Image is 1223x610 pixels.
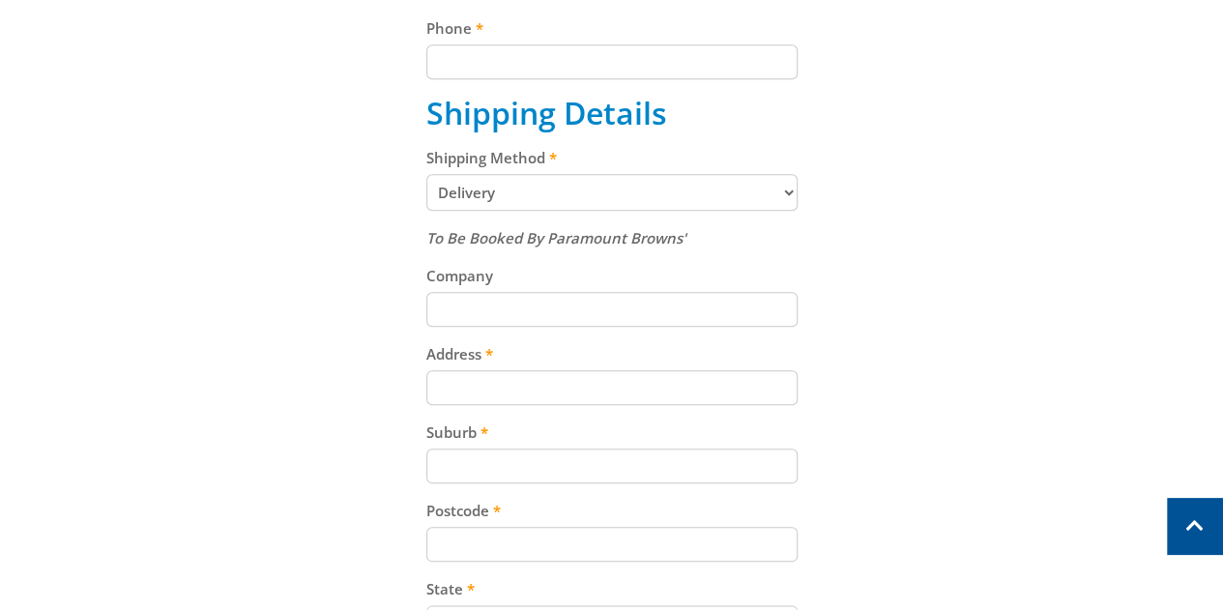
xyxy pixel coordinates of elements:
label: State [426,577,798,600]
h2: Shipping Details [426,95,798,131]
label: Shipping Method [426,146,798,169]
input: Please enter your address. [426,370,798,405]
input: Please enter your suburb. [426,449,798,483]
label: Company [426,264,798,287]
input: Please enter your telephone number. [426,44,798,79]
label: Suburb [426,421,798,444]
em: To Be Booked By Paramount Browns' [426,228,686,247]
label: Postcode [426,499,798,522]
input: Please enter your postcode. [426,527,798,562]
select: Please select a shipping method. [426,174,798,211]
label: Address [426,342,798,365]
label: Phone [426,16,798,40]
